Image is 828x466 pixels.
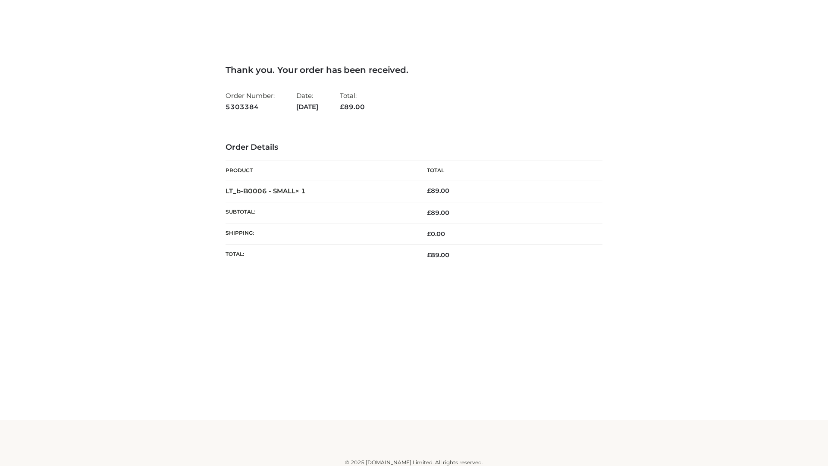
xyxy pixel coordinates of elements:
[295,187,306,195] strong: × 1
[226,65,602,75] h3: Thank you. Your order has been received.
[340,103,365,111] span: 89.00
[226,245,414,266] th: Total:
[414,161,602,180] th: Total
[427,209,449,217] span: 89.00
[226,202,414,223] th: Subtotal:
[226,88,275,114] li: Order Number:
[427,251,449,259] span: 89.00
[226,224,414,245] th: Shipping:
[340,103,344,111] span: £
[226,187,306,195] strong: LT_b-B0006 - SMALL
[427,251,431,259] span: £
[427,230,445,238] bdi: 0.00
[226,161,414,180] th: Product
[226,101,275,113] strong: 5303384
[296,101,318,113] strong: [DATE]
[340,88,365,114] li: Total:
[427,187,449,195] bdi: 89.00
[427,209,431,217] span: £
[427,230,431,238] span: £
[296,88,318,114] li: Date:
[226,143,602,152] h3: Order Details
[427,187,431,195] span: £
